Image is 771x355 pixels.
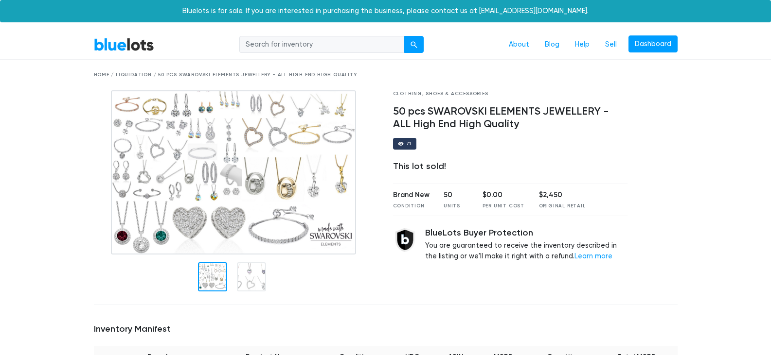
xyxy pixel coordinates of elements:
div: $2,450 [539,190,586,201]
div: Brand New [393,190,430,201]
a: Sell [597,35,625,54]
div: Home / Liquidation / 50 pcs SWAROVSKI ELEMENTS JEWELLERY - ALL High End High Quality [94,71,678,79]
img: 7235ec82-5674-471f-b15e-5fd001b2ddec-1752901744.png [111,90,356,254]
a: Blog [537,35,567,54]
div: 50 [444,190,468,201]
img: buyer_protection_shield-3b65640a83011c7d3ede35a8e5a80bfdfaa6a97447f0071c1475b91a4b0b3d01.png [393,228,417,252]
div: You are guaranteed to receive the inventory described in the listing or we'll make it right with ... [425,228,628,261]
div: Per Unit Cost [483,203,524,210]
h5: BlueLots Buyer Protection [425,228,628,238]
div: Clothing, Shoes & Accessories [393,90,628,98]
a: Learn more [574,252,612,260]
a: About [501,35,537,54]
div: Original Retail [539,203,586,210]
input: Search for inventory [239,36,405,53]
h4: 50 pcs SWAROVSKI ELEMENTS JEWELLERY - ALL High End High Quality [393,105,628,131]
div: Units [444,203,468,210]
a: Help [567,35,597,54]
div: $0.00 [483,190,524,201]
div: This lot sold! [393,161,628,172]
a: Dashboard [628,35,678,53]
h5: Inventory Manifest [94,324,678,335]
div: Condition [393,203,430,210]
a: BlueLots [94,37,154,51]
div: 71 [406,141,412,146]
